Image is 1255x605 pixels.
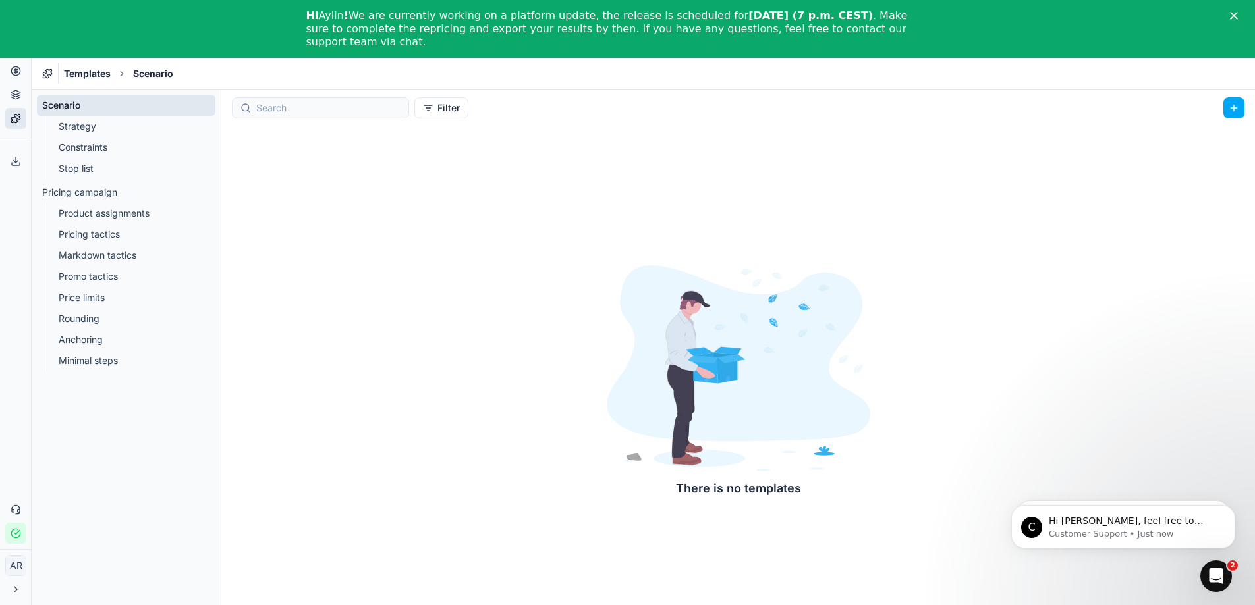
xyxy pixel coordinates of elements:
[53,267,200,286] a: Promo tactics
[5,555,26,576] button: AR
[53,352,200,370] a: Minimal steps
[1227,560,1238,571] span: 2
[53,288,200,307] a: Price limits
[6,556,26,575] span: AR
[53,246,200,265] a: Markdown tactics
[133,67,173,80] span: Scenario
[37,182,215,203] a: Pricing campaign
[306,9,928,49] div: Aylin We are currently working on a platform update, the release is scheduled for . Make sure to ...
[53,225,200,244] a: Pricing tactics
[991,477,1255,569] iframe: Intercom notifications message
[53,117,200,136] a: Strategy
[53,330,200,349] a: Anchoring
[37,95,215,116] a: Scenario
[64,67,173,80] nav: breadcrumb
[344,9,349,22] b: !
[53,138,200,157] a: Constraints
[306,9,319,22] b: Hi
[53,204,200,223] a: Product assignments
[1200,560,1232,592] iframe: Intercom live chat
[748,9,873,22] b: [DATE] (7 p.m. CEST)
[64,67,111,80] span: Templates
[53,159,200,178] a: Stop list
[1230,12,1243,20] div: Close
[414,97,468,118] button: Filter
[607,479,870,498] div: There is no templates
[256,101,401,115] input: Search
[53,309,200,328] a: Rounding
